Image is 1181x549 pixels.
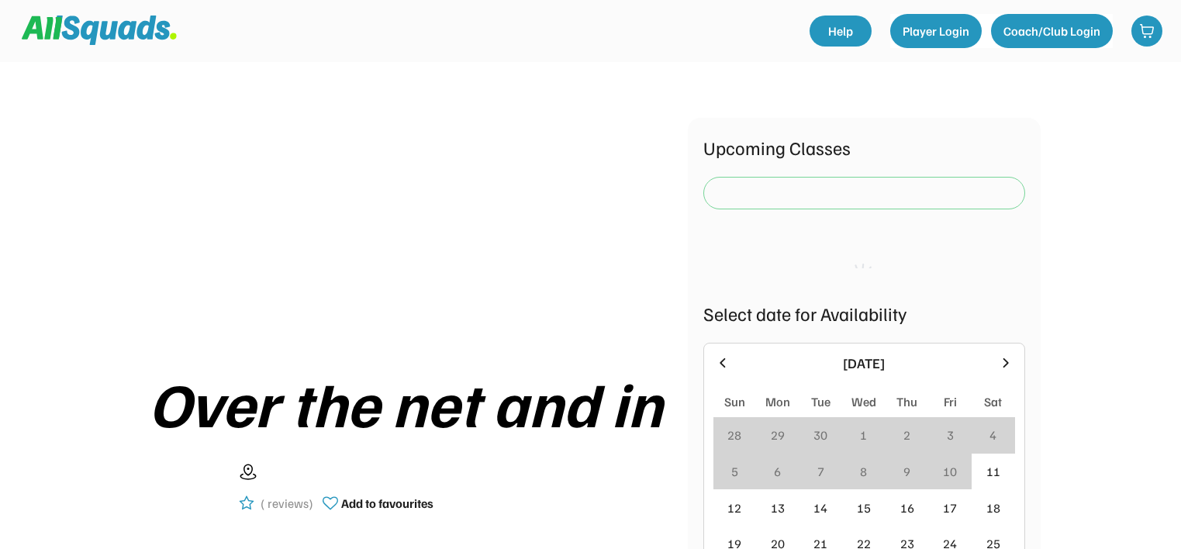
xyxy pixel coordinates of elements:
[984,392,1002,411] div: Sat
[724,392,745,411] div: Sun
[986,462,1000,481] div: 11
[810,16,872,47] a: Help
[857,499,871,517] div: 15
[944,392,957,411] div: Fri
[947,426,954,444] div: 3
[811,392,830,411] div: Tue
[1139,23,1155,39] img: shopping-cart-01%20%281%29.svg
[813,499,827,517] div: 14
[860,426,867,444] div: 1
[890,14,982,48] button: Player Login
[774,462,781,481] div: 6
[813,426,827,444] div: 30
[771,499,785,517] div: 13
[727,499,741,517] div: 12
[943,499,957,517] div: 17
[991,14,1113,48] button: Coach/Club Login
[197,118,623,350] img: yH5BAEAAAAALAAAAAABAAEAAAIBRAA7
[900,499,914,517] div: 16
[771,426,785,444] div: 29
[727,426,741,444] div: 28
[903,426,910,444] div: 2
[703,133,1025,161] div: Upcoming Classes
[989,426,996,444] div: 4
[986,499,1000,517] div: 18
[943,462,957,481] div: 10
[903,462,910,481] div: 9
[703,299,1025,327] div: Select date for Availability
[765,392,790,411] div: Mon
[149,368,672,437] div: Over the net and in
[149,449,226,527] img: yH5BAEAAAAALAAAAAABAAEAAAIBRAA7
[261,494,313,513] div: ( reviews)
[22,16,177,45] img: Squad%20Logo.svg
[896,392,917,411] div: Thu
[740,353,989,374] div: [DATE]
[851,392,876,411] div: Wed
[731,462,738,481] div: 5
[817,462,824,481] div: 7
[341,494,433,513] div: Add to favourites
[860,462,867,481] div: 8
